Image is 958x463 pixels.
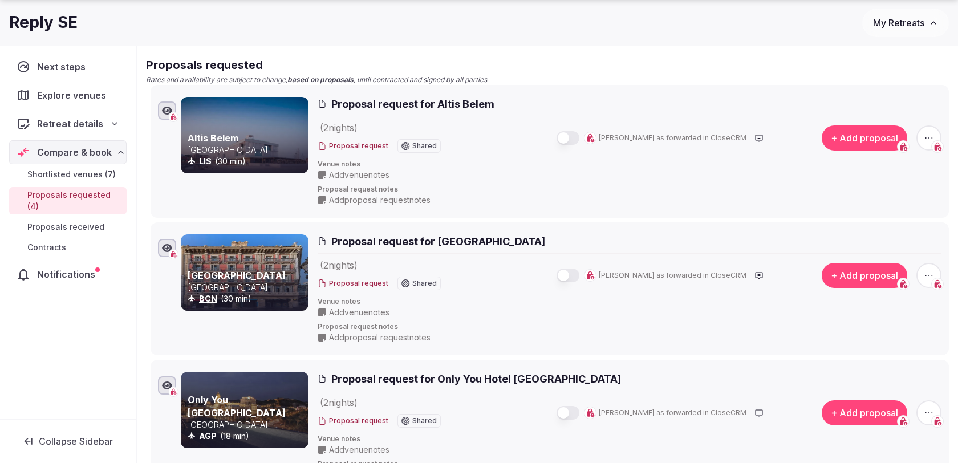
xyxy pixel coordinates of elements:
span: Shortlisted venues (7) [27,169,116,180]
span: [PERSON_NAME] as forwarded in CloseCRM [599,133,746,143]
button: + Add proposal [822,400,907,425]
button: Proposal request [318,416,388,426]
span: Retreat details [37,117,103,131]
a: Altis Belem [188,132,238,144]
span: Proposals requested (4) [27,189,122,212]
span: Venue notes [318,297,941,307]
span: ( 2 night s ) [320,259,358,271]
a: LIS [199,156,212,166]
span: Shared [412,417,437,424]
button: Collapse Sidebar [9,429,127,454]
span: Proposal request for Only You Hotel [GEOGRAPHIC_DATA] [331,372,621,386]
span: Explore venues [37,88,111,102]
a: Next steps [9,55,127,79]
span: Proposal request for [GEOGRAPHIC_DATA] [331,234,545,249]
span: ( 2 night s ) [320,397,358,408]
span: My Retreats [873,17,924,29]
span: Add venue notes [329,444,389,456]
span: Shared [412,280,437,287]
span: Venue notes [318,160,941,169]
span: Next steps [37,60,90,74]
span: Notifications [37,267,100,281]
span: [PERSON_NAME] as forwarded in CloseCRM [599,271,746,281]
span: Proposal request notes [318,322,941,332]
span: ( 2 night s ) [320,122,358,133]
span: Add proposal request notes [329,194,431,206]
span: Add venue notes [329,307,389,318]
strong: based on proposals [287,75,354,84]
a: BCN [199,294,217,303]
span: Contracts [27,242,66,253]
a: Proposals received [9,219,127,235]
button: + Add proposal [822,263,907,288]
button: My Retreats [862,9,949,37]
button: Proposal request [318,141,388,151]
span: Collapse Sidebar [39,436,113,447]
p: [GEOGRAPHIC_DATA] [188,419,306,430]
span: Proposal request notes [318,185,941,194]
a: Explore venues [9,83,127,107]
div: (18 min) [188,430,306,442]
a: Notifications [9,262,127,286]
p: [GEOGRAPHIC_DATA] [188,144,306,156]
span: Add venue notes [329,169,389,181]
a: Contracts [9,239,127,255]
span: Proposals received [27,221,104,233]
a: Shortlisted venues (7) [9,166,127,182]
span: [PERSON_NAME] as forwarded in CloseCRM [599,408,746,418]
a: [GEOGRAPHIC_DATA] [188,270,286,281]
span: Venue notes [318,434,941,444]
a: AGP [199,431,217,441]
p: Rates and availability are subject to change, , until contracted and signed by all parties [146,75,949,85]
span: Add proposal request notes [329,332,431,343]
a: Only You [GEOGRAPHIC_DATA] [188,394,286,418]
h1: Reply SE [9,11,78,34]
a: Proposals requested (4) [9,187,127,214]
span: Proposal request for Altis Belem [331,97,494,111]
span: Shared [412,143,437,149]
h2: Proposals requested [146,57,949,73]
div: (30 min) [188,156,306,167]
button: Proposal request [318,279,388,289]
div: (30 min) [188,293,306,304]
button: + Add proposal [822,125,907,151]
span: Compare & book [37,145,112,159]
p: [GEOGRAPHIC_DATA] [188,282,306,293]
